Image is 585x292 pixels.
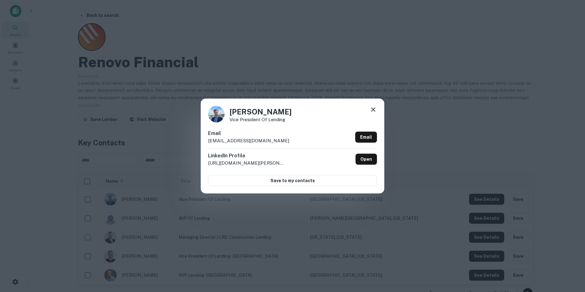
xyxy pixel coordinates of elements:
[208,159,285,167] p: [URL][DOMAIN_NAME][PERSON_NAME]
[208,130,289,137] h6: Email
[208,175,377,186] button: Save to my contacts
[554,243,585,272] iframe: Chat Widget
[208,137,289,144] p: [EMAIL_ADDRESS][DOMAIN_NAME]
[229,106,292,117] h4: [PERSON_NAME]
[355,132,377,143] a: Email
[229,117,292,122] p: Vice President of Lending
[356,154,377,165] a: Open
[208,152,285,159] h6: LinkedIn Profile
[208,106,225,122] img: 1740822815418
